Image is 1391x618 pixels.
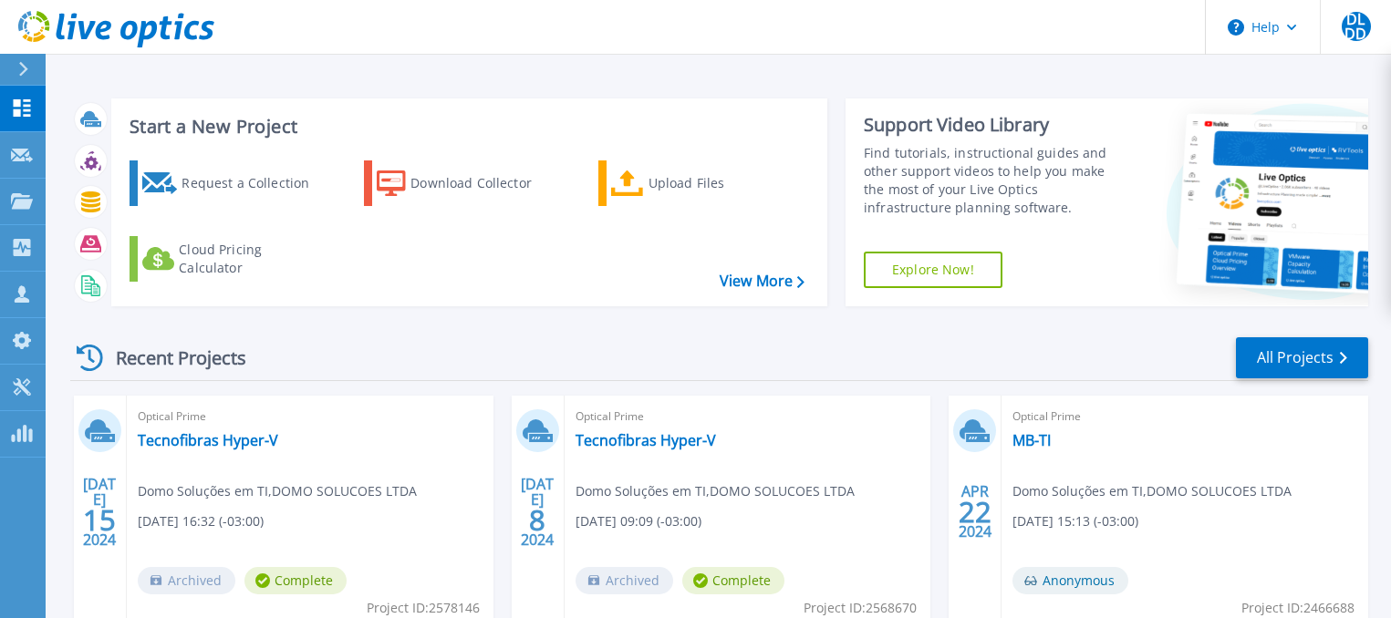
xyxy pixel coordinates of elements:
span: Optical Prime [138,407,483,427]
div: Download Collector [410,165,556,201]
a: Cloud Pricing Calculator [130,236,333,282]
div: Cloud Pricing Calculator [179,241,325,277]
span: [DATE] 09:09 (-03:00) [576,511,701,531]
a: Tecnofibras Hyper-V [576,431,716,449]
a: Download Collector [364,160,567,206]
a: Explore Now! [864,252,1002,288]
div: Support Video Library [864,113,1126,137]
span: Domo Soluções em TI , DOMO SOLUCOES LTDA [138,481,417,501]
span: Archived [576,567,673,594]
div: Recent Projects [70,335,271,380]
div: APR 2024 [958,479,992,545]
span: [DATE] 15:13 (-03:00) [1012,511,1138,531]
div: Request a Collection [182,165,327,201]
span: Project ID: 2466688 [1241,598,1355,618]
span: Anonymous [1012,567,1128,594]
span: Project ID: 2568670 [804,598,917,618]
div: Find tutorials, instructional guides and other support videos to help you make the most of your L... [864,144,1126,217]
h3: Start a New Project [130,117,804,137]
span: 8 [529,512,545,528]
span: Optical Prime [1012,407,1357,427]
a: MB-TI [1012,431,1051,449]
div: [DATE] 2024 [520,479,555,545]
span: Complete [244,567,347,594]
span: Domo Soluções em TI , DOMO SOLUCOES LTDA [1012,481,1292,501]
span: [DATE] 16:32 (-03:00) [138,511,264,531]
div: [DATE] 2024 [82,479,117,545]
span: 15 [83,512,116,528]
span: Optical Prime [576,407,920,427]
span: Complete [682,567,784,594]
span: Domo Soluções em TI , DOMO SOLUCOES LTDA [576,481,855,501]
span: Project ID: 2578146 [367,598,480,618]
span: Archived [138,567,235,594]
div: Upload Files [649,165,794,201]
span: DLDD [1342,12,1371,41]
a: All Projects [1236,337,1368,378]
a: Upload Files [598,160,802,206]
span: 22 [959,504,991,520]
a: Tecnofibras Hyper-V [138,431,278,449]
a: Request a Collection [130,160,333,206]
a: View More [720,273,804,290]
